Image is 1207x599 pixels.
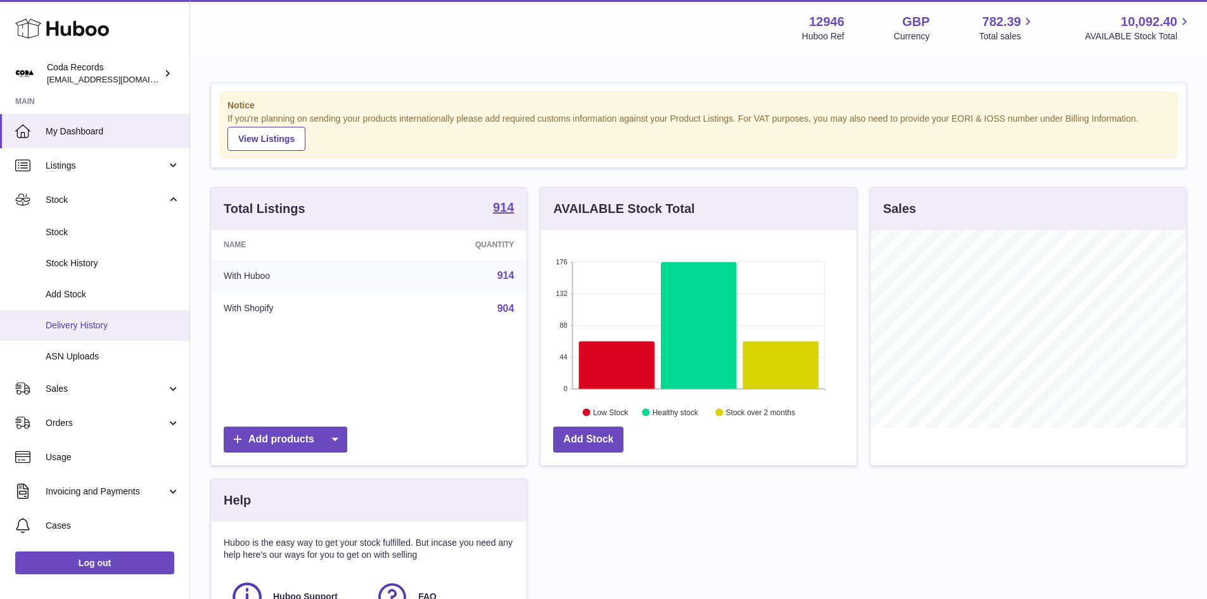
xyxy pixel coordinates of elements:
th: Name [211,230,381,259]
text: 132 [556,290,567,297]
span: Orders [46,417,167,429]
span: Usage [46,451,180,463]
a: Log out [15,551,174,574]
span: ASN Uploads [46,351,180,363]
h3: Total Listings [224,200,305,217]
span: Cases [46,520,180,532]
p: Huboo is the easy way to get your stock fulfilled. But incase you need any help here's our ways f... [224,537,514,561]
td: With Huboo [211,259,381,292]
span: AVAILABLE Stock Total [1085,30,1192,42]
text: 88 [560,321,568,329]
span: Total sales [979,30,1035,42]
th: Quantity [381,230,527,259]
a: Add Stock [553,427,623,453]
span: Listings [46,160,167,172]
span: Stock History [46,257,180,269]
h3: Sales [883,200,916,217]
text: Healthy stock [653,408,699,416]
img: internalAdmin-12946@internal.huboo.com [15,64,34,83]
div: Coda Records [47,61,161,86]
text: 0 [564,385,568,392]
span: Delivery History [46,319,180,332]
a: View Listings [227,127,305,151]
a: 914 [497,270,514,281]
a: 904 [497,303,514,314]
strong: Notice [227,100,1170,112]
strong: GBP [902,13,929,30]
div: Huboo Ref [802,30,845,42]
span: My Dashboard [46,126,180,138]
text: 44 [560,353,568,361]
div: If you're planning on sending your products internationally please add required customs informati... [227,113,1170,151]
text: 176 [556,258,567,266]
h3: AVAILABLE Stock Total [553,200,694,217]
h3: Help [224,492,251,509]
span: 782.39 [982,13,1021,30]
span: Invoicing and Payments [46,486,167,498]
span: 10,092.40 [1121,13,1177,30]
a: 914 [493,201,514,216]
strong: 914 [493,201,514,214]
a: 782.39 Total sales [979,13,1035,42]
div: Currency [894,30,930,42]
a: 10,092.40 AVAILABLE Stock Total [1085,13,1192,42]
span: Add Stock [46,288,180,300]
td: With Shopify [211,292,381,325]
span: Stock [46,194,167,206]
span: Stock [46,226,180,238]
span: [EMAIL_ADDRESS][DOMAIN_NAME] [47,74,186,84]
text: Low Stock [593,408,629,416]
span: Sales [46,383,167,395]
strong: 12946 [809,13,845,30]
a: Add products [224,427,347,453]
text: Stock over 2 months [726,408,795,416]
